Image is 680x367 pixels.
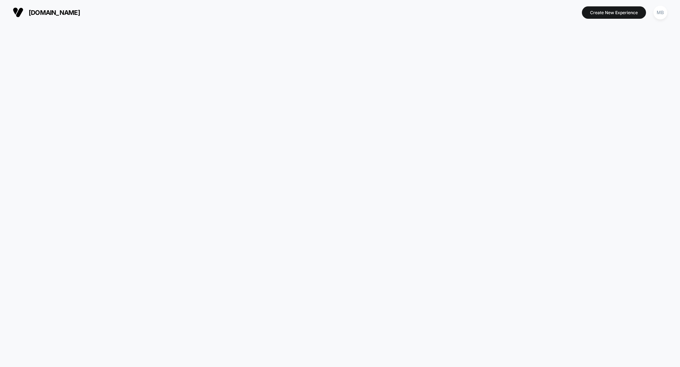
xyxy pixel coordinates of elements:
button: [DOMAIN_NAME] [11,7,82,18]
div: MB [653,6,667,19]
button: MB [651,5,669,20]
span: [DOMAIN_NAME] [29,9,80,16]
img: Visually logo [13,7,23,18]
button: Create New Experience [582,6,646,19]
